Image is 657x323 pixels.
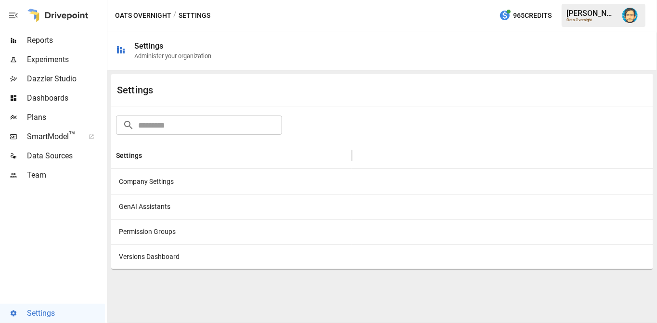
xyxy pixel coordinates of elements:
span: Experiments [27,54,105,65]
div: Oats Overnight [567,18,617,22]
div: [PERSON_NAME] [567,9,617,18]
span: ™ [69,129,76,142]
button: Dana Basken [617,2,644,29]
button: Oats Overnight [115,10,171,22]
div: Versions Dashboard [111,244,352,269]
button: 965Credits [495,7,555,25]
img: Dana Basken [622,8,638,23]
div: Settings [117,84,382,96]
span: Dazzler Studio [27,73,105,85]
span: Team [27,169,105,181]
button: Sort [143,149,156,162]
span: Settings [27,308,105,319]
div: Settings [116,152,142,159]
span: Dashboards [27,92,105,104]
span: 965 Credits [513,10,552,22]
div: Permission Groups [111,219,352,244]
div: Settings [134,41,163,51]
span: Data Sources [27,150,105,162]
div: / [173,10,177,22]
div: Company Settings [111,169,352,194]
span: Plans [27,112,105,123]
div: Administer your organization [134,52,211,60]
span: Reports [27,35,105,46]
div: GenAI Assistants [111,194,352,219]
span: SmartModel [27,131,78,142]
